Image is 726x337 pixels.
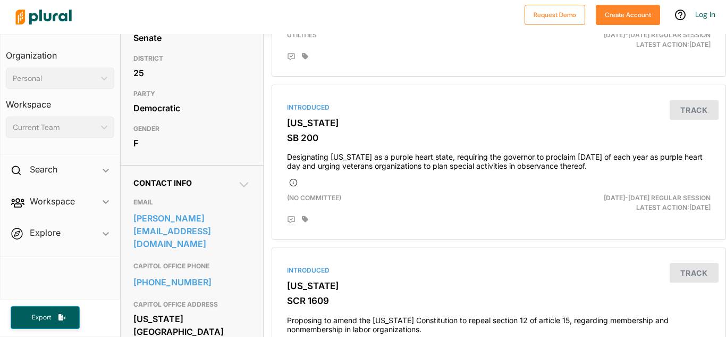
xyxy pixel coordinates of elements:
[604,31,711,39] span: [DATE]-[DATE] Regular Session
[302,216,308,223] div: Add tags
[287,118,711,128] h3: [US_STATE]
[572,30,719,50] div: Latest Action: [DATE]
[287,103,711,112] div: Introduced
[13,122,97,133] div: Current Team
[596,5,660,25] button: Create Account
[133,52,250,65] h3: DISTRICT
[11,306,80,329] button: Export
[302,53,308,60] div: Add tags
[133,65,250,81] div: 25
[30,163,57,175] h2: Search
[287,216,296,224] div: Add Position Statement
[133,274,250,290] a: [PHONE_NUMBER]
[13,73,97,84] div: Personal
[133,260,250,273] h3: CAPITOL OFFICE PHONE
[695,10,715,19] a: Log In
[525,9,585,20] a: Request Demo
[287,295,711,306] h3: SCR 1609
[6,40,114,63] h3: Organization
[670,263,719,283] button: Track
[133,100,250,116] div: Democratic
[287,53,296,61] div: Add Position Statement
[287,281,711,291] h3: [US_STATE]
[287,31,317,39] span: Utilities
[604,194,711,202] span: [DATE]-[DATE] Regular Session
[287,311,711,334] h4: Proposing to amend the [US_STATE] Constitution to repeal section 12 of article 15, regarding memb...
[6,89,114,112] h3: Workspace
[287,266,711,275] div: Introduced
[670,100,719,120] button: Track
[133,298,250,311] h3: CAPITOL OFFICE ADDRESS
[572,193,719,212] div: Latest Action: [DATE]
[133,196,250,209] h3: EMAIL
[133,210,250,252] a: [PERSON_NAME][EMAIL_ADDRESS][DOMAIN_NAME]
[287,147,711,171] h4: Designating [US_STATE] as a purple heart state, requiring the governor to proclaim [DATE] of each...
[133,122,250,135] h3: GENDER
[596,9,660,20] a: Create Account
[133,87,250,100] h3: PARTY
[287,133,711,143] h3: SB 200
[279,193,572,212] div: (no committee)
[24,313,58,322] span: Export
[133,30,250,46] div: Senate
[133,135,250,151] div: F
[133,178,192,187] span: Contact Info
[525,5,585,25] button: Request Demo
